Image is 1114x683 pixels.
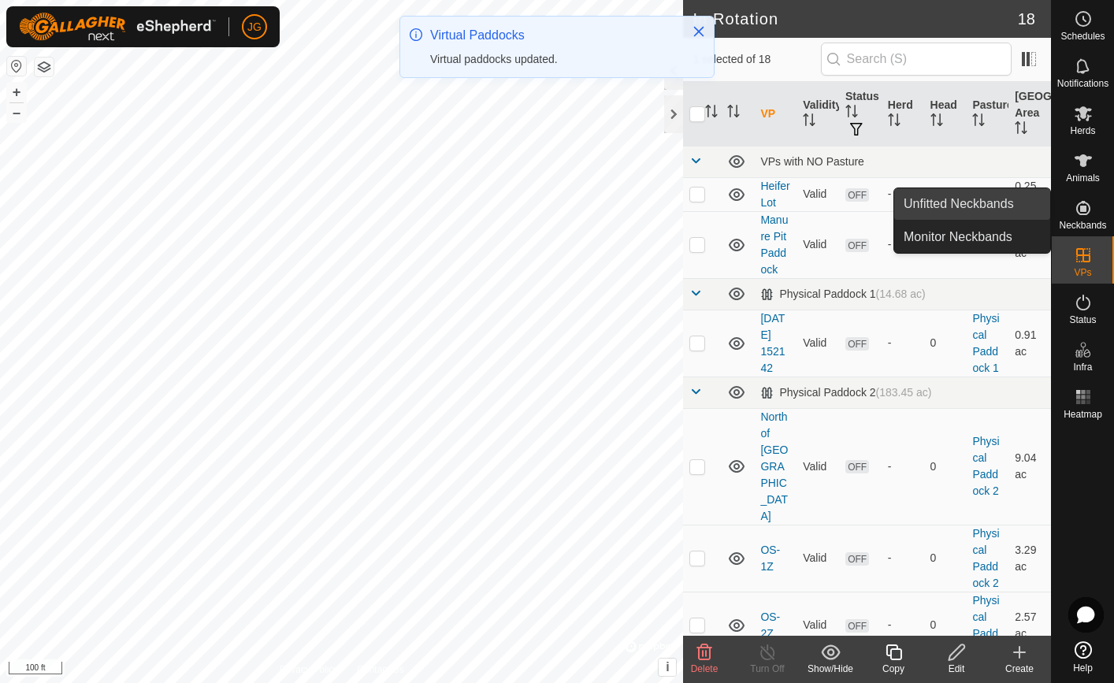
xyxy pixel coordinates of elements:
[357,663,403,677] a: Contact Us
[727,107,740,120] p-sorticon: Activate to sort
[1057,79,1108,88] span: Notifications
[924,82,967,147] th: Head
[924,177,967,211] td: 0
[19,13,216,41] img: Gallagher Logo
[797,408,839,525] td: Valid
[966,177,1008,211] td: -
[799,662,862,676] div: Show/Hide
[760,611,780,640] a: OS-2Z
[693,9,1017,28] h2: In Rotation
[1066,173,1100,183] span: Animals
[1008,177,1051,211] td: 0.25 ac
[247,19,262,35] span: JG
[7,83,26,102] button: +
[904,195,1014,213] span: Unfitted Neckbands
[1008,408,1051,525] td: 9.04 ac
[691,663,719,674] span: Delete
[972,312,999,374] a: Physical Paddock 1
[760,155,1045,168] div: VPs with NO Pasture
[705,107,718,120] p-sorticon: Activate to sort
[972,435,999,497] a: Physical Paddock 2
[688,20,710,43] button: Close
[659,659,676,676] button: i
[882,82,924,147] th: Herd
[862,662,925,676] div: Copy
[988,662,1051,676] div: Create
[1008,525,1051,592] td: 3.29 ac
[797,310,839,377] td: Valid
[693,51,820,68] span: 1 selected of 18
[1052,635,1114,679] a: Help
[888,335,918,351] div: -
[845,552,869,566] span: OFF
[803,116,815,128] p-sorticon: Activate to sort
[1008,310,1051,377] td: 0.91 ac
[972,594,999,656] a: Physical Paddock 2
[760,544,780,573] a: OS-1Z
[797,177,839,211] td: Valid
[839,82,882,147] th: Status
[845,337,869,351] span: OFF
[876,386,932,399] span: (183.45 ac)
[821,43,1012,76] input: Search (S)
[888,550,918,566] div: -
[7,57,26,76] button: Reset Map
[797,82,839,147] th: Validity
[35,58,54,76] button: Map Layers
[888,186,918,202] div: -
[894,221,1050,253] a: Monitor Neckbands
[797,592,839,659] td: Valid
[1060,32,1105,41] span: Schedules
[1074,268,1091,277] span: VPs
[966,82,1008,147] th: Pasture
[1018,7,1035,31] span: 18
[925,662,988,676] div: Edit
[888,617,918,633] div: -
[888,116,900,128] p-sorticon: Activate to sort
[930,116,943,128] p-sorticon: Activate to sort
[972,527,999,589] a: Physical Paddock 2
[888,236,918,253] div: -
[1008,82,1051,147] th: [GEOGRAPHIC_DATA] Area
[7,103,26,122] button: –
[845,107,858,120] p-sorticon: Activate to sort
[760,410,788,522] a: North of [GEOGRAPHIC_DATA]
[797,211,839,278] td: Valid
[760,213,788,276] a: Manure Pit Paddock
[1008,592,1051,659] td: 2.57 ac
[904,228,1012,247] span: Monitor Neckbands
[1073,663,1093,673] span: Help
[1059,221,1106,230] span: Neckbands
[845,239,869,252] span: OFF
[845,460,869,473] span: OFF
[797,525,839,592] td: Valid
[1073,362,1092,372] span: Infra
[430,51,676,68] div: Virtual paddocks updated.
[888,458,918,475] div: -
[754,82,797,147] th: VP
[760,312,785,374] a: [DATE] 152142
[924,310,967,377] td: 0
[894,188,1050,220] a: Unfitted Neckbands
[876,288,926,300] span: (14.68 ac)
[430,26,676,45] div: Virtual Paddocks
[760,386,931,399] div: Physical Paddock 2
[736,662,799,676] div: Turn Off
[666,660,669,674] span: i
[924,408,967,525] td: 0
[760,288,925,301] div: Physical Paddock 1
[280,663,339,677] a: Privacy Policy
[924,592,967,659] td: 0
[845,188,869,202] span: OFF
[1015,124,1027,136] p-sorticon: Activate to sort
[1064,410,1102,419] span: Heatmap
[972,116,985,128] p-sorticon: Activate to sort
[760,180,789,209] a: Heifer Lot
[1070,126,1095,135] span: Herds
[924,525,967,592] td: 0
[1069,315,1096,325] span: Status
[845,619,869,633] span: OFF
